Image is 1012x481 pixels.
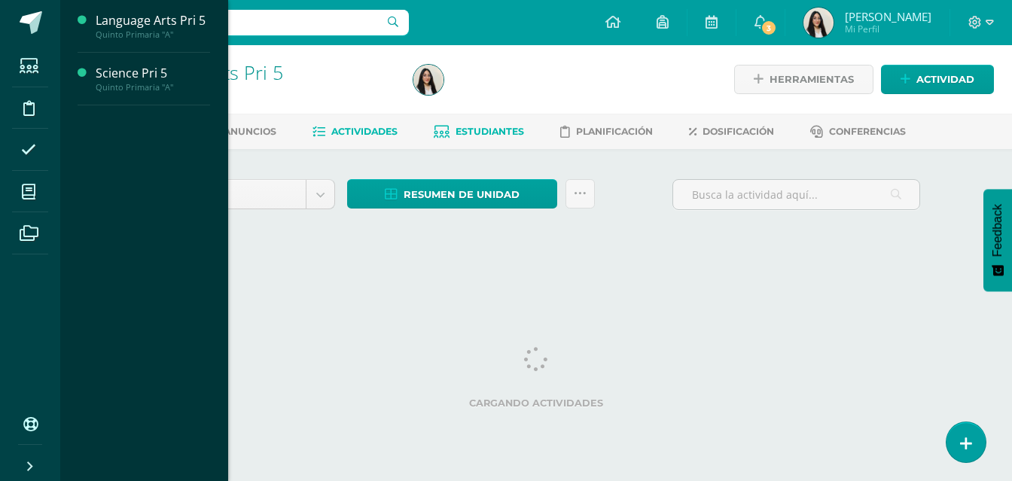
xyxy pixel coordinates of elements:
[560,120,653,144] a: Planificación
[96,12,210,40] a: Language Arts Pri 5Quinto Primaria "A"
[991,204,1004,257] span: Feedback
[803,8,834,38] img: ffcce8bc21c59450b002b6a2cc85090d.png
[96,82,210,93] div: Quinto Primaria "A"
[829,126,906,137] span: Conferencias
[153,180,334,209] a: Unidad 4
[152,397,920,409] label: Cargando actividades
[916,65,974,93] span: Actividad
[164,180,294,209] span: Unidad 4
[117,83,395,97] div: Quinto Primaria 'A'
[761,20,777,36] span: 3
[312,120,398,144] a: Actividades
[96,12,210,29] div: Language Arts Pri 5
[70,10,409,35] input: Busca un usuario...
[689,120,774,144] a: Dosificación
[845,23,931,35] span: Mi Perfil
[413,65,444,95] img: ffcce8bc21c59450b002b6a2cc85090d.png
[576,126,653,137] span: Planificación
[434,120,524,144] a: Estudiantes
[845,9,931,24] span: [PERSON_NAME]
[881,65,994,94] a: Actividad
[810,120,906,144] a: Conferencias
[703,126,774,137] span: Dosificación
[770,65,854,93] span: Herramientas
[456,126,524,137] span: Estudiantes
[117,62,395,83] h1: Language Arts Pri 5
[983,189,1012,291] button: Feedback - Mostrar encuesta
[347,179,557,209] a: Resumen de unidad
[331,126,398,137] span: Actividades
[734,65,873,94] a: Herramientas
[404,181,520,209] span: Resumen de unidad
[96,65,210,93] a: Science Pri 5Quinto Primaria "A"
[203,120,276,144] a: Anuncios
[224,126,276,137] span: Anuncios
[673,180,919,209] input: Busca la actividad aquí...
[96,65,210,82] div: Science Pri 5
[96,29,210,40] div: Quinto Primaria "A"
